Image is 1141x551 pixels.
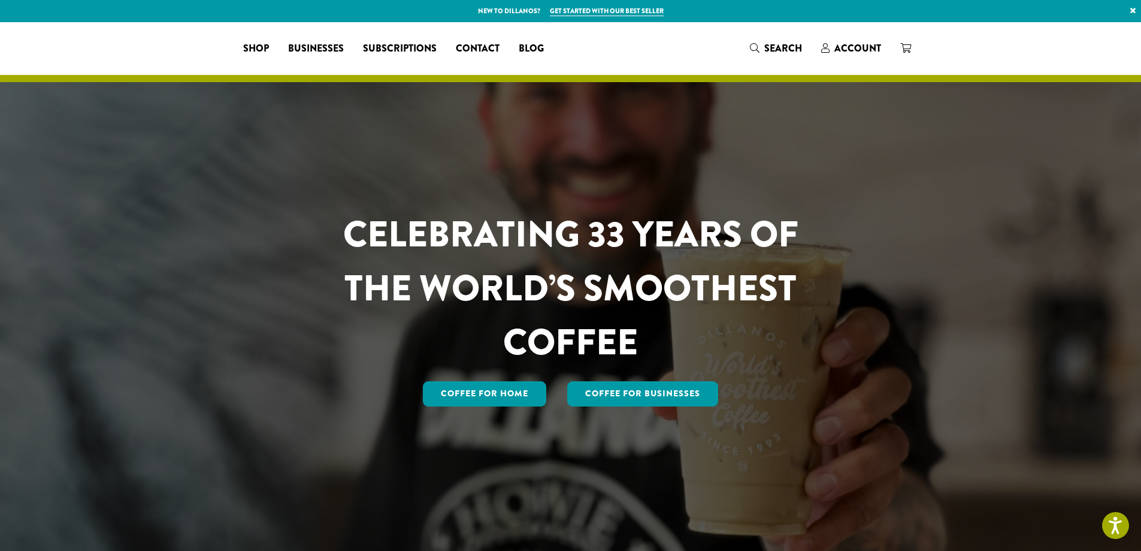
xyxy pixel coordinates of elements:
[567,381,718,407] a: Coffee For Businesses
[834,41,881,55] span: Account
[288,41,344,56] span: Businesses
[308,207,834,369] h1: CELEBRATING 33 YEARS OF THE WORLD’S SMOOTHEST COFFEE
[243,41,269,56] span: Shop
[363,41,437,56] span: Subscriptions
[423,381,546,407] a: Coffee for Home
[456,41,500,56] span: Contact
[740,38,812,58] a: Search
[764,41,802,55] span: Search
[234,39,279,58] a: Shop
[519,41,544,56] span: Blog
[550,6,664,16] a: Get started with our best seller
